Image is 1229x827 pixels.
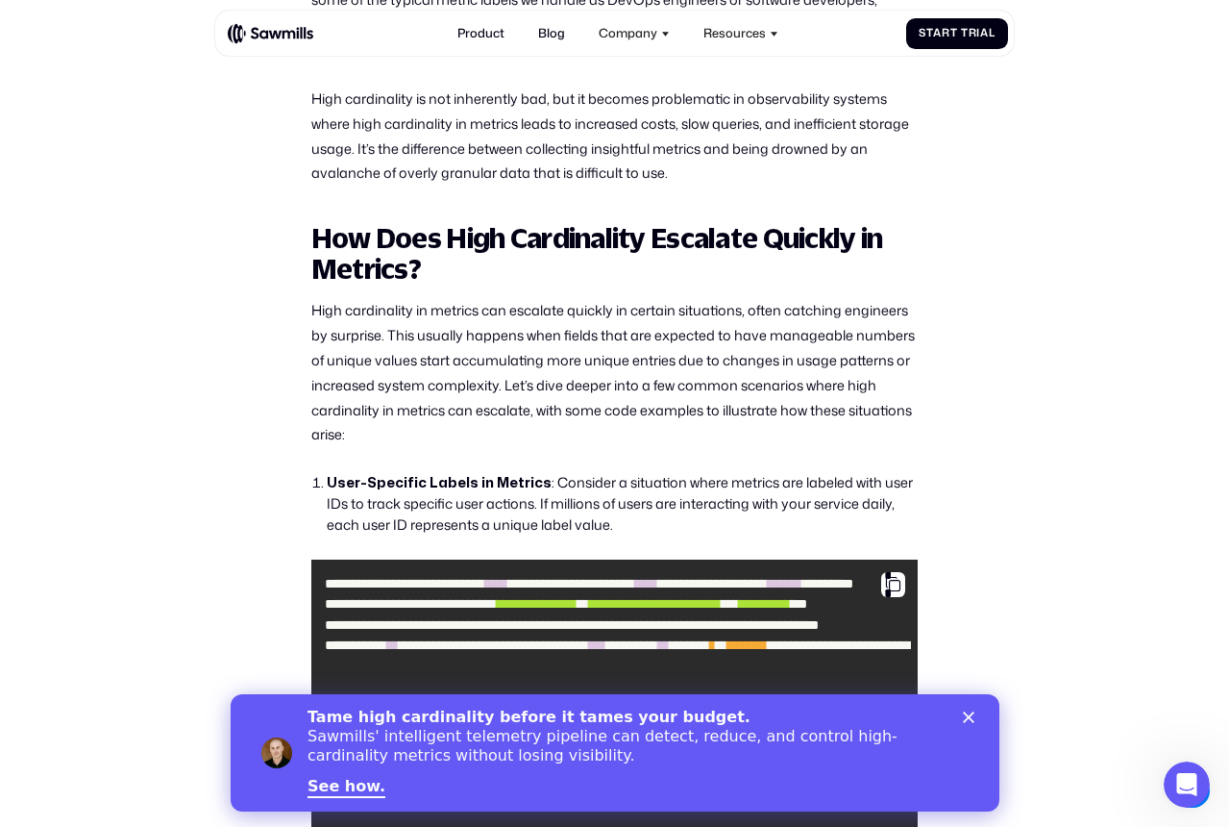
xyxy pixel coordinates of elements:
[327,472,919,536] li: : Consider a situation where metrics are labeled with user IDs to track specific user actions. If...
[926,27,934,39] span: t
[529,17,575,51] a: Blog
[231,694,999,812] iframe: Intercom live chat banner
[311,298,919,447] p: High cardinality in metrics can escalate quickly in certain situations, often catching engineers ...
[980,27,989,39] span: a
[703,26,766,40] div: Resources
[1164,762,1210,808] iframe: Intercom live chat
[311,221,883,285] strong: How Does High Cardinality Escalate Quickly in Metrics?
[961,27,969,39] span: T
[448,17,513,51] a: Product
[599,26,657,40] div: Company
[919,27,926,39] span: S
[327,476,552,489] strong: User-Specific Labels in Metrics
[933,27,942,39] span: a
[950,27,958,39] span: t
[906,18,1008,50] a: StartTrial
[976,27,980,39] span: i
[311,87,919,187] p: High cardinality is not inherently bad, but it becomes problematic in observability systems where...
[694,17,787,51] div: Resources
[942,27,950,39] span: r
[969,27,977,39] span: r
[590,17,679,51] div: Company
[989,27,995,39] span: l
